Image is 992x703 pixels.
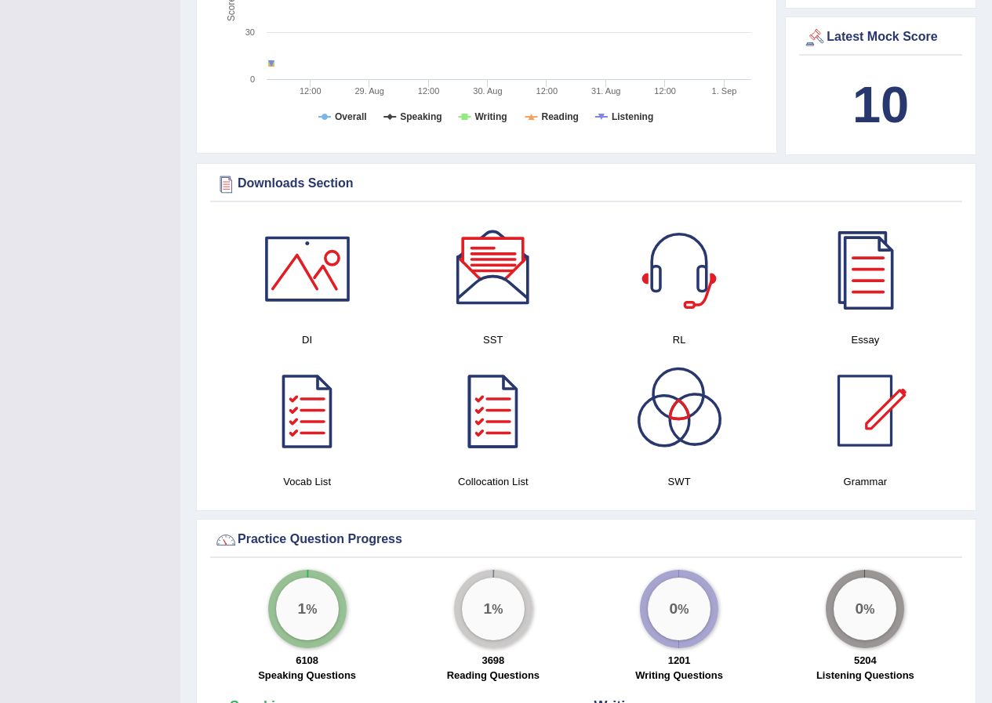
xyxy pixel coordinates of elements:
[852,76,909,133] b: 10
[408,473,578,490] h4: Collocation List
[780,332,950,348] h4: Essay
[214,528,958,552] div: Practice Question Progress
[854,654,877,666] strong: 5204
[648,578,710,640] div: %
[780,473,950,490] h4: Grammar
[296,654,318,666] strong: 6108
[297,600,306,618] big: 1
[670,600,678,618] big: 0
[816,668,914,683] label: Listening Questions
[250,74,255,84] text: 0
[447,668,540,683] label: Reading Questions
[418,86,440,96] text: 12:00
[635,668,723,683] label: Writing Questions
[803,26,958,49] div: Latest Mock Score
[214,172,958,196] div: Downloads Section
[594,332,765,348] h4: RL
[222,332,392,348] h4: DI
[834,578,896,640] div: %
[354,86,383,96] tspan: 29. Aug
[474,111,507,122] tspan: Writing
[594,473,765,490] h4: SWT
[668,654,691,666] strong: 1201
[536,86,558,96] text: 12:00
[276,578,339,640] div: %
[258,668,356,683] label: Speaking Questions
[400,111,441,122] tspan: Speaking
[542,111,579,122] tspan: Reading
[856,600,864,618] big: 0
[712,86,737,96] tspan: 1. Sep
[462,578,525,640] div: %
[245,27,255,37] text: 30
[335,111,367,122] tspan: Overall
[300,86,322,96] text: 12:00
[483,600,492,618] big: 1
[473,86,502,96] tspan: 30. Aug
[591,86,620,96] tspan: 31. Aug
[408,332,578,348] h4: SST
[222,473,392,490] h4: Vocab List
[612,111,653,122] tspan: Listening
[654,86,676,96] text: 12:00
[481,654,504,666] strong: 3698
